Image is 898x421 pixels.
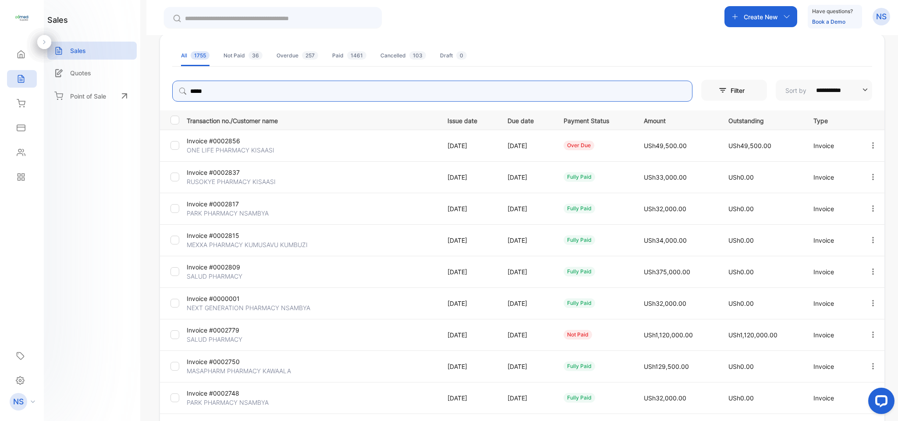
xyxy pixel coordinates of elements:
[564,114,626,125] p: Payment Status
[508,362,546,371] p: [DATE]
[47,86,137,106] a: Point of Sale
[813,393,851,403] p: Invoice
[447,204,490,213] p: [DATE]
[724,6,797,27] button: Create New
[564,330,592,340] div: not paid
[187,145,274,155] p: ONE LIFE PHARMACY KISAASI
[564,172,595,182] div: fully paid
[812,7,853,16] p: Have questions?
[508,141,546,150] p: [DATE]
[447,267,490,276] p: [DATE]
[508,173,546,182] p: [DATE]
[564,267,595,276] div: fully paid
[70,92,106,101] p: Point of Sale
[644,237,687,244] span: USh34,000.00
[187,199,270,209] p: Invoice #0002817
[564,235,595,245] div: fully paid
[187,177,276,186] p: RUSOKYE PHARMACY KISAASI
[728,114,795,125] p: Outstanding
[332,52,366,60] div: Paid
[187,240,308,249] p: MEXXA PHARMACY KUMUSAVU KUMBUZI
[644,363,689,370] span: USh129,500.00
[187,294,270,303] p: Invoice #0000001
[644,268,690,276] span: USh375,000.00
[813,141,851,150] p: Invoice
[728,237,754,244] span: USh0.00
[456,51,467,60] span: 0
[644,394,686,402] span: USh32,000.00
[644,300,686,307] span: USh32,000.00
[447,114,490,125] p: Issue date
[813,330,851,340] p: Invoice
[302,51,318,60] span: 257
[508,393,546,403] p: [DATE]
[347,51,366,60] span: 1461
[187,262,270,272] p: Invoice #0002809
[508,204,546,213] p: [DATE]
[447,330,490,340] p: [DATE]
[380,52,426,60] div: Cancelled
[744,12,778,21] p: Create New
[813,267,851,276] p: Invoice
[873,6,890,27] button: NS
[644,331,693,339] span: USh1,120,000.00
[644,142,687,149] span: USh49,500.00
[447,299,490,308] p: [DATE]
[813,299,851,308] p: Invoice
[187,272,270,281] p: SALUD PHARMACY
[776,80,872,101] button: Sort by
[813,114,851,125] p: Type
[447,362,490,371] p: [DATE]
[409,51,426,60] span: 103
[564,393,595,403] div: fully paid
[508,236,546,245] p: [DATE]
[861,384,898,421] iframe: LiveChat chat widget
[187,366,291,375] p: MASAPHARM PHARMACY KAWAALA
[187,398,270,407] p: PARK PHARMACY NSAMBYA
[876,11,887,22] p: NS
[508,299,546,308] p: [DATE]
[728,363,754,370] span: USh0.00
[187,114,437,125] p: Transaction no./Customer name
[187,136,270,145] p: Invoice #0002856
[224,52,263,60] div: Not Paid
[728,331,777,339] span: USh1,120,000.00
[785,86,806,95] p: Sort by
[47,64,137,82] a: Quotes
[564,361,595,371] div: fully paid
[187,168,270,177] p: Invoice #0002837
[70,46,86,55] p: Sales
[447,236,490,245] p: [DATE]
[728,394,754,402] span: USh0.00
[812,18,845,25] a: Book a Demo
[813,362,851,371] p: Invoice
[47,14,68,26] h1: sales
[181,52,209,60] div: All
[187,335,270,344] p: SALUD PHARMACY
[70,68,91,78] p: Quotes
[447,141,490,150] p: [DATE]
[644,114,710,125] p: Amount
[728,268,754,276] span: USh0.00
[440,52,467,60] div: Draft
[187,303,310,312] p: NEXT GENERATION PHARMACY NSAMBYA
[644,173,687,181] span: USh33,000.00
[813,204,851,213] p: Invoice
[15,11,28,25] img: logo
[728,142,771,149] span: USh49,500.00
[813,236,851,245] p: Invoice
[564,204,595,213] div: fully paid
[508,267,546,276] p: [DATE]
[191,51,209,60] span: 1755
[508,114,546,125] p: Due date
[508,330,546,340] p: [DATE]
[277,52,318,60] div: Overdue
[47,42,137,60] a: Sales
[728,300,754,307] span: USh0.00
[187,209,270,218] p: PARK PHARMACY NSAMBYA
[447,393,490,403] p: [DATE]
[187,325,270,335] p: Invoice #0002779
[728,173,754,181] span: USh0.00
[813,173,851,182] p: Invoice
[187,389,270,398] p: Invoice #0002748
